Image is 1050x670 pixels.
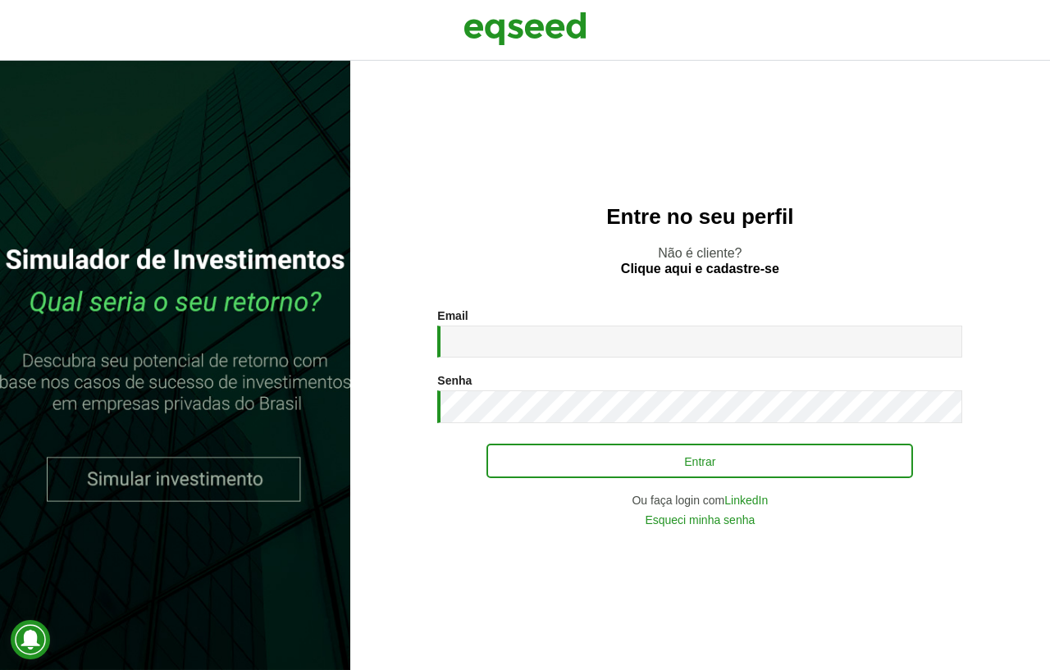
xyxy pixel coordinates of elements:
a: Esqueci minha senha [645,514,755,526]
h2: Entre no seu perfil [383,205,1017,229]
div: Ou faça login com [437,495,962,506]
button: Entrar [486,444,913,478]
a: Clique aqui e cadastre-se [621,262,779,276]
label: Email [437,310,468,321]
label: Senha [437,375,472,386]
p: Não é cliente? [383,245,1017,276]
img: EqSeed Logo [463,8,587,49]
a: LinkedIn [724,495,768,506]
